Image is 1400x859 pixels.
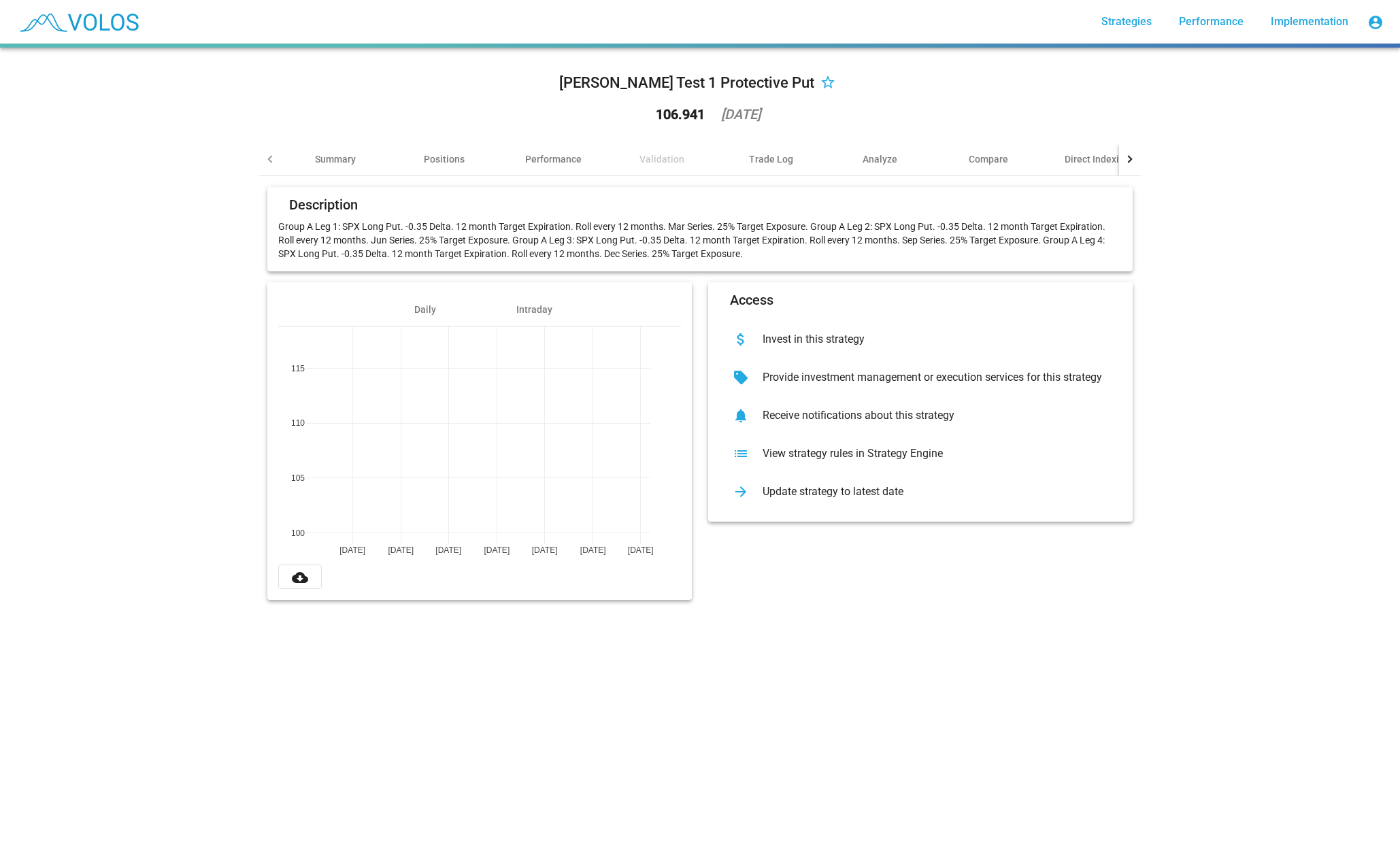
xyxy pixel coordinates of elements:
[719,435,1122,473] button: View strategy rules in Strategy Engine
[1260,10,1359,34] a: Implementation
[414,303,436,316] div: Daily
[639,152,684,166] div: Validation
[730,293,773,307] mat-card-title: Access
[289,198,358,212] mat-card-title: Description
[730,443,752,465] mat-icon: list
[424,152,465,166] div: Positions
[730,481,752,503] mat-icon: arrow_forward
[719,473,1122,511] button: Update strategy to latest date
[1179,15,1244,28] span: Performance
[1065,152,1130,166] div: Direct Indexing
[1090,10,1163,34] a: Strategies
[752,447,1111,460] div: View strategy rules in Strategy Engine
[820,75,836,92] mat-icon: star_border
[752,333,1111,346] div: Invest in this strategy
[315,152,356,166] div: Summary
[525,152,582,166] div: Performance
[752,371,1111,384] div: Provide investment management or execution services for this strategy
[719,358,1122,397] button: Provide investment management or execution services for this strategy
[719,397,1122,435] button: Receive notifications about this strategy
[1271,15,1348,28] span: Implementation
[730,367,752,388] mat-icon: sell
[259,176,1141,611] summary: DescriptionGroup A Leg 1: SPX Long Put. -0.35 Delta. 12 month Target Expiration. Roll every 12 mo...
[11,5,146,39] img: blue_transparent.png
[278,220,1122,260] p: Group A Leg 1: SPX Long Put. -0.35 Delta. 12 month Target Expiration. Roll every 12 months. Mar S...
[1367,14,1384,31] mat-icon: account_circle
[749,152,793,166] div: Trade Log
[1168,10,1254,34] a: Performance
[730,405,752,426] mat-icon: notifications
[863,152,897,166] div: Analyze
[516,303,552,316] div: Intraday
[752,485,1111,499] div: Update strategy to latest date
[1101,15,1152,28] span: Strategies
[730,329,752,350] mat-icon: attach_money
[719,320,1122,358] button: Invest in this strategy
[656,107,705,121] div: 106.941
[721,107,761,121] div: [DATE]
[752,409,1111,422] div: Receive notifications about this strategy
[969,152,1008,166] div: Compare
[559,72,814,94] div: [PERSON_NAME] Test 1 Protective Put
[292,569,308,586] mat-icon: cloud_download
